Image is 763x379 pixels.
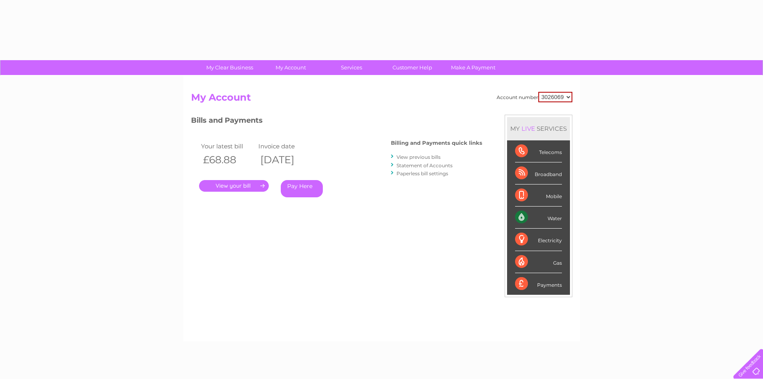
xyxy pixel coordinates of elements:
[515,207,562,229] div: Water
[199,180,269,192] a: .
[515,162,562,184] div: Broadband
[191,115,482,129] h3: Bills and Payments
[515,184,562,207] div: Mobile
[379,60,445,75] a: Customer Help
[515,273,562,295] div: Payments
[440,60,506,75] a: Make A Payment
[199,141,257,152] td: Your latest bill
[497,92,572,102] div: Account number
[397,154,441,160] a: View previous bills
[318,60,385,75] a: Services
[191,92,572,107] h2: My Account
[507,117,570,140] div: MY SERVICES
[256,141,314,152] td: Invoice date
[199,152,257,168] th: £68.88
[515,140,562,162] div: Telecoms
[515,229,562,251] div: Electricity
[515,251,562,273] div: Gas
[397,170,448,176] a: Paperless bill settings
[397,162,453,168] a: Statement of Accounts
[197,60,263,75] a: My Clear Business
[281,180,323,197] a: Pay Here
[258,60,324,75] a: My Account
[391,140,482,146] h4: Billing and Payments quick links
[256,152,314,168] th: [DATE]
[520,125,537,132] div: LIVE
